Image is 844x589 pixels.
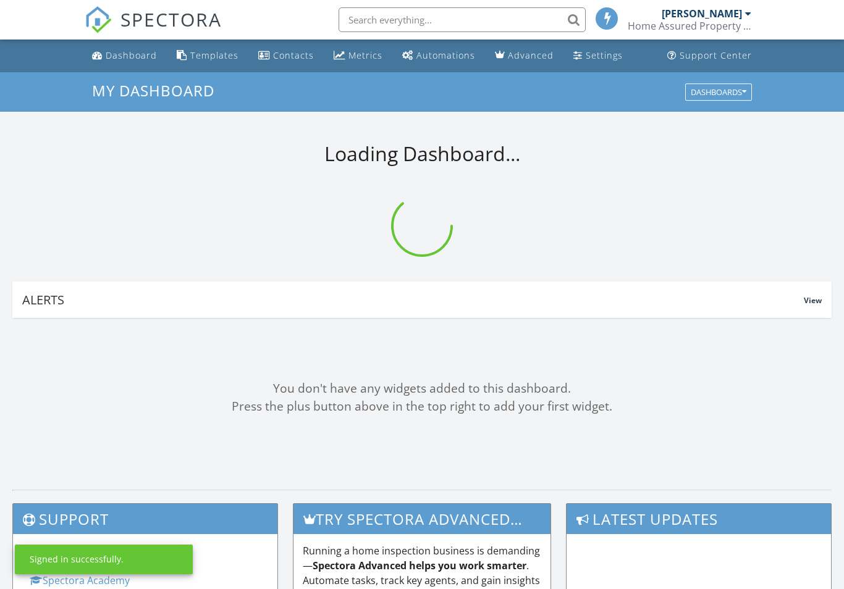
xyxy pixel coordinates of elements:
[12,380,832,398] div: You don't have any widgets added to this dashboard.
[691,88,746,96] div: Dashboards
[628,20,751,32] div: Home Assured Property Inspection Services, Inc
[685,83,752,101] button: Dashboards
[508,49,554,61] div: Advanced
[30,544,69,558] strong: General
[568,44,628,67] a: Settings
[85,6,112,33] img: The Best Home Inspection Software - Spectora
[348,49,382,61] div: Metrics
[22,291,804,308] div: Alerts
[662,44,757,67] a: Support Center
[586,49,623,61] div: Settings
[680,49,752,61] div: Support Center
[87,44,162,67] a: Dashboard
[293,504,551,534] h3: Try spectora advanced [DATE]
[416,49,475,61] div: Automations
[30,574,130,587] a: Spectora Academy
[106,49,157,61] div: Dashboard
[273,49,314,61] div: Contacts
[12,398,832,416] div: Press the plus button above in the top right to add your first widget.
[329,44,387,67] a: Metrics
[313,559,526,572] strong: Spectora Advanced helps you work smarter
[30,553,124,566] div: Signed in successfully.
[190,49,238,61] div: Templates
[339,7,586,32] input: Search everything...
[397,44,480,67] a: Automations (Basic)
[662,7,742,20] div: [PERSON_NAME]
[120,6,222,32] span: SPECTORA
[172,44,243,67] a: Templates
[253,44,319,67] a: Contacts
[804,295,822,306] span: View
[13,504,277,534] h3: Support
[567,504,831,534] h3: Latest Updates
[85,17,222,43] a: SPECTORA
[490,44,559,67] a: Advanced
[92,80,214,101] span: My Dashboard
